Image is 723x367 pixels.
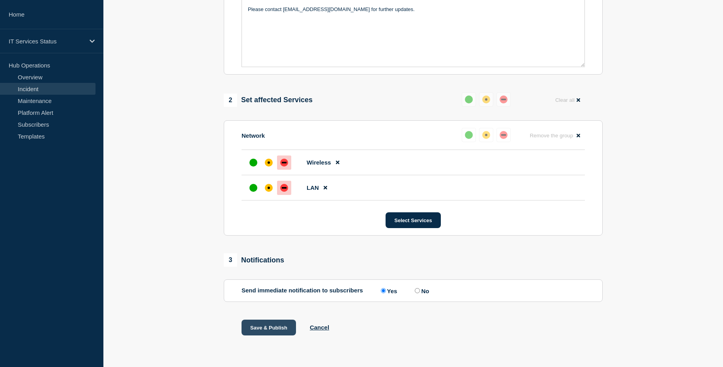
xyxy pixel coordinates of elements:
input: No [415,288,420,293]
button: affected [479,92,493,107]
p: IT Services Status [9,38,84,45]
p: Send immediate notification to subscribers [242,287,363,294]
button: Save & Publish [242,320,296,335]
button: Select Services [386,212,440,228]
div: down [500,95,508,103]
button: Remove the group [525,128,585,143]
button: up [462,92,476,107]
div: down [280,159,288,167]
span: Remove the group [530,133,573,139]
p: Network [242,132,265,139]
span: 2 [224,94,237,107]
div: up [465,95,473,103]
p: Please contact [EMAIL_ADDRESS][DOMAIN_NAME] for further updates. [248,6,579,13]
div: affected [265,184,273,192]
input: Yes [381,288,386,293]
div: up [249,184,257,192]
div: Send immediate notification to subscribers [242,287,585,294]
div: down [500,131,508,139]
div: affected [482,95,490,103]
div: affected [482,131,490,139]
span: Wireless [307,159,331,166]
div: up [465,131,473,139]
button: Cancel [310,324,329,331]
button: down [496,128,511,142]
div: down [280,184,288,192]
span: 3 [224,253,237,267]
label: No [413,287,429,294]
span: LAN [307,184,319,191]
div: Set affected Services [224,94,313,107]
label: Yes [379,287,397,294]
button: Clear all [551,92,585,108]
div: up [249,159,257,167]
button: up [462,128,476,142]
div: Notifications [224,253,284,267]
button: affected [479,128,493,142]
div: affected [265,159,273,167]
button: down [496,92,511,107]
